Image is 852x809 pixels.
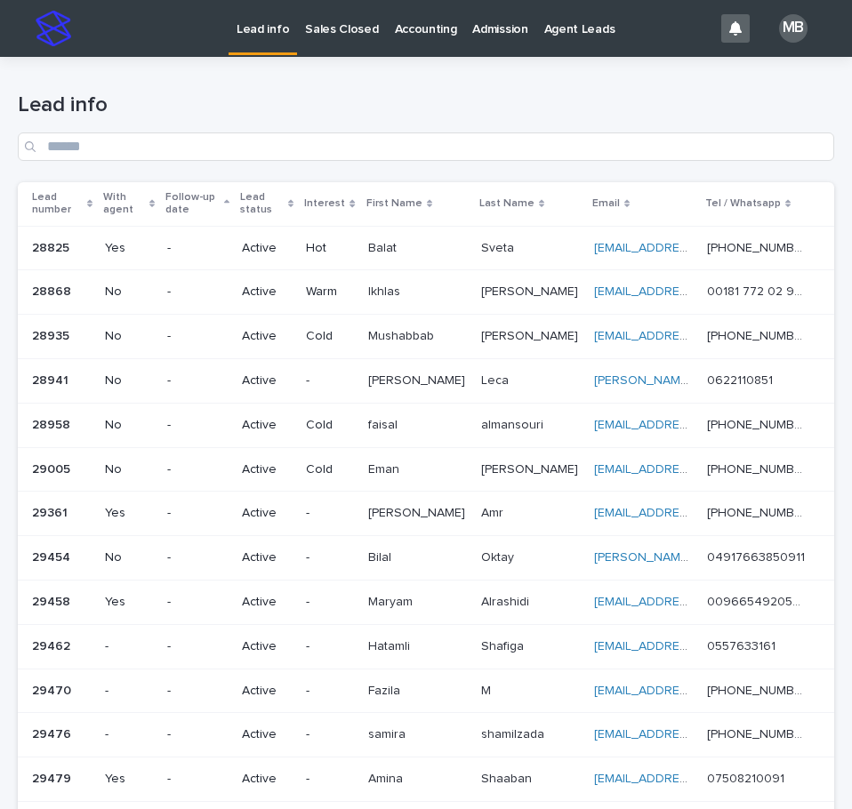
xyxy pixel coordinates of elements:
p: - [306,727,353,742]
tr: 2882528825 Yes-ActiveHotBalatBalat SvetaSveta [EMAIL_ADDRESS][DOMAIN_NAME] [PHONE_NUMBER][PHONE_N... [18,226,834,270]
p: Email [592,194,620,213]
p: Active [242,727,292,742]
p: faisal [368,414,401,433]
p: Active [242,284,292,300]
a: [EMAIL_ADDRESS][DOMAIN_NAME] [594,685,795,697]
p: 04917663850911 [707,547,808,565]
p: - [306,639,353,654]
p: Amr [481,502,507,521]
p: - [167,418,228,433]
tr: 2945829458 Yes-Active-MaryamMaryam AlrashidiAlrashidi [EMAIL_ADDRESS][DOMAIN_NAME] 00966549205849... [18,580,834,624]
p: 28958 [32,414,74,433]
p: No [105,373,153,388]
p: 28825 [32,237,73,256]
p: - [306,506,353,521]
p: - [167,284,228,300]
tr: 2947929479 Yes-Active-AminaAmina ShaabanShaaban [EMAIL_ADDRESS][DOMAIN_NAME] 0750821009107508210091 [18,757,834,802]
p: 0622110851 [707,370,776,388]
p: Fazila [368,680,404,699]
a: [EMAIL_ADDRESS][DOMAIN_NAME] [594,773,795,785]
a: [EMAIL_ADDRESS][DOMAIN_NAME] [594,728,795,741]
p: [PERSON_NAME] [481,281,582,300]
p: +994 51 280 08 09 [707,724,809,742]
p: almansouri [481,414,547,433]
p: Ikhlas [368,281,404,300]
p: Cold [306,462,353,477]
p: Warm [306,284,353,300]
p: Maryam [368,591,416,610]
p: - [105,639,153,654]
p: Eman [368,459,403,477]
p: Leca [481,370,512,388]
p: 00966549205849 [707,591,809,610]
tr: 2936129361 Yes-Active-[PERSON_NAME][PERSON_NAME] AmrAmr [EMAIL_ADDRESS][DOMAIN_NAME] [PHONE_NUMBE... [18,492,834,536]
p: Hatamli [368,636,414,654]
p: - [306,772,353,787]
p: Follow-up date [165,188,220,220]
tr: 2886828868 No-ActiveWarmIkhlasIkhlas [PERSON_NAME][PERSON_NAME] [EMAIL_ADDRESS][PERSON_NAME][DOMA... [18,270,834,315]
p: 00181 772 02 903 [707,281,809,300]
tr: 2895828958 No-ActiveColdfaisalfaisal almansourialmansouri [EMAIL_ADDRESS][DOMAIN_NAME] [PHONE_NUM... [18,403,834,447]
p: No [105,462,153,477]
tr: 2947629476 --Active-samirasamira shamilzadashamilzada [EMAIL_ADDRESS][DOMAIN_NAME] [PHONE_NUMBER]... [18,713,834,757]
p: No [105,550,153,565]
p: - [167,462,228,477]
p: Cold [306,329,353,344]
p: Tel / Whatsapp [705,194,781,213]
h1: Lead info [18,92,834,118]
a: [EMAIL_ADDRESS][DOMAIN_NAME] [594,330,795,342]
p: Mushabbab [368,325,438,344]
p: Yes [105,241,153,256]
a: [EMAIL_ADDRESS][DOMAIN_NAME] [594,242,795,254]
p: Active [242,639,292,654]
p: [PHONE_NUMBER] [707,680,809,699]
p: - [167,241,228,256]
p: [PERSON_NAME] [368,370,469,388]
p: - [167,639,228,654]
a: [EMAIL_ADDRESS][DOMAIN_NAME] [594,507,795,519]
p: 29361 [32,502,71,521]
p: - [306,595,353,610]
p: Interest [304,194,345,213]
p: [PERSON_NAME] [481,325,582,344]
p: - [167,550,228,565]
p: No [105,284,153,300]
p: Active [242,772,292,787]
p: Oktay [481,547,518,565]
a: [EMAIL_ADDRESS][DOMAIN_NAME] [594,640,795,653]
p: 28941 [32,370,72,388]
p: - [306,550,353,565]
input: Search [18,132,834,161]
tr: 2947029470 --Active-FazilaFazila MM [EMAIL_ADDRESS][DOMAIN_NAME] [PHONE_NUMBER][PHONE_NUMBER] [18,669,834,713]
p: Cold [306,418,353,433]
p: [PERSON_NAME] [368,502,469,521]
p: - [167,373,228,388]
p: Yes [105,506,153,521]
p: Lead number [32,188,83,220]
img: stacker-logo-s-only.png [36,11,71,46]
p: Bilal [368,547,395,565]
p: - [105,684,153,699]
p: 28935 [32,325,73,344]
div: MB [779,14,808,43]
p: [PHONE_NUMBER] [707,237,809,256]
p: Active [242,506,292,521]
p: Last Name [479,194,535,213]
p: Yes [105,772,153,787]
p: Active [242,241,292,256]
p: 29454 [32,547,74,565]
p: 29458 [32,591,74,610]
a: [EMAIL_ADDRESS][DOMAIN_NAME] [594,419,795,431]
p: Active [242,550,292,565]
p: 29005 [32,459,74,477]
p: - [306,684,353,699]
p: - [167,595,228,610]
p: 28868 [32,281,75,300]
p: 29479 [32,768,75,787]
p: Hot [306,241,353,256]
tr: 2894128941 No-Active-[PERSON_NAME][PERSON_NAME] LecaLeca [PERSON_NAME][EMAIL_ADDRESS][DOMAIN_NAME... [18,358,834,403]
p: No [105,418,153,433]
p: Shafiga [481,636,527,654]
p: Active [242,329,292,344]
